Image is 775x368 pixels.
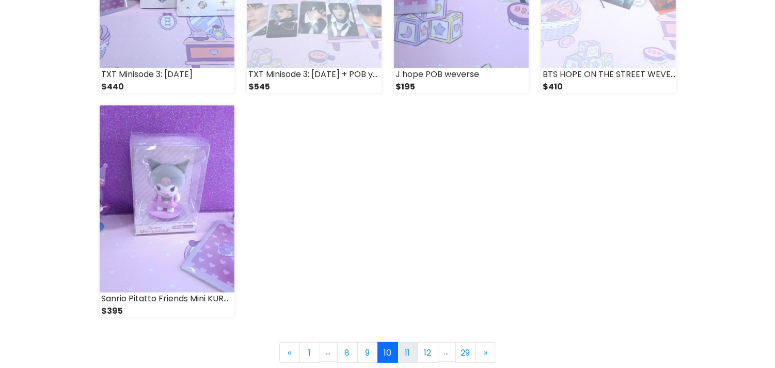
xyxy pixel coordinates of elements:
a: 29 [455,342,476,363]
div: $440 [100,81,234,93]
div: $545 [247,81,382,93]
span: » [484,347,487,359]
span: « [288,347,291,359]
img: small_1713937084814.jpeg [100,105,234,293]
div: TXT Minisode 3: [DATE] [100,68,234,81]
a: 1 [299,342,320,363]
div: TXT Minisode 3: [DATE] + POB yes24 [247,68,382,81]
div: Sanrio Pitatto Friends Mini KUROMI [100,293,234,305]
a: Sanrio Pitatto Friends Mini KUROMI $395 [100,105,234,317]
a: 11 [398,342,418,363]
a: 9 [357,342,378,363]
div: $410 [541,81,676,93]
a: 10 [377,342,398,363]
div: J hope POB weverse [394,68,529,81]
a: 8 [337,342,358,363]
a: Next [476,342,496,363]
div: $195 [394,81,529,93]
a: 12 [418,342,438,363]
div: BTS HOPE ON THE STREET WEVERSE ALBUM [541,68,676,81]
nav: Page navigation [100,342,676,363]
div: $395 [100,305,234,317]
a: Previous [279,342,300,363]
